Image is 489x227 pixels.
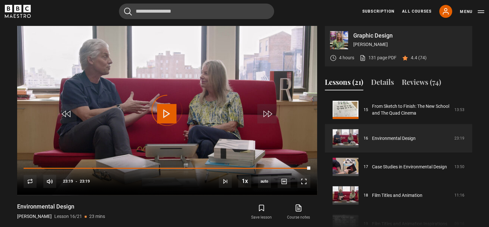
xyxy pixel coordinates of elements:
[24,168,310,169] div: Progress Bar
[325,77,363,90] button: Lessons (21)
[353,41,467,48] p: [PERSON_NAME]
[17,213,52,220] p: [PERSON_NAME]
[402,77,441,90] button: Reviews (74)
[17,203,105,210] h1: Environmental Design
[372,164,447,170] a: Case Studies in Environmental Design
[297,175,310,188] button: Fullscreen
[89,213,105,220] p: 23 mins
[402,8,431,14] a: All Courses
[119,4,274,19] input: Search
[372,103,451,117] a: From Sketch to Finish: The New School and The Quad Cinema
[460,8,484,15] button: Toggle navigation
[258,175,271,188] div: Current quality: 720p
[359,54,397,61] a: 131 page PDF
[17,26,317,195] video-js: Video Player
[362,8,394,14] a: Subscription
[80,176,90,187] span: 23:19
[63,176,73,187] span: 23:19
[243,203,280,221] button: Save lesson
[339,54,354,61] p: 4 hours
[5,5,31,18] svg: BBC Maestro
[24,175,37,188] button: Replay
[124,7,132,16] button: Submit the search query
[278,175,291,188] button: Captions
[372,192,422,199] a: Film Titles and Animation
[411,54,427,61] p: 4.4 (74)
[371,77,394,90] button: Details
[54,213,82,220] p: Lesson 16/21
[219,175,232,188] button: Next Lesson
[353,33,467,39] p: Graphic Design
[372,135,416,142] a: Environmental Design
[43,175,56,188] button: Mute
[280,203,317,221] a: Course notes
[238,175,251,187] button: Playback Rate
[76,179,77,184] span: -
[258,175,271,188] span: auto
